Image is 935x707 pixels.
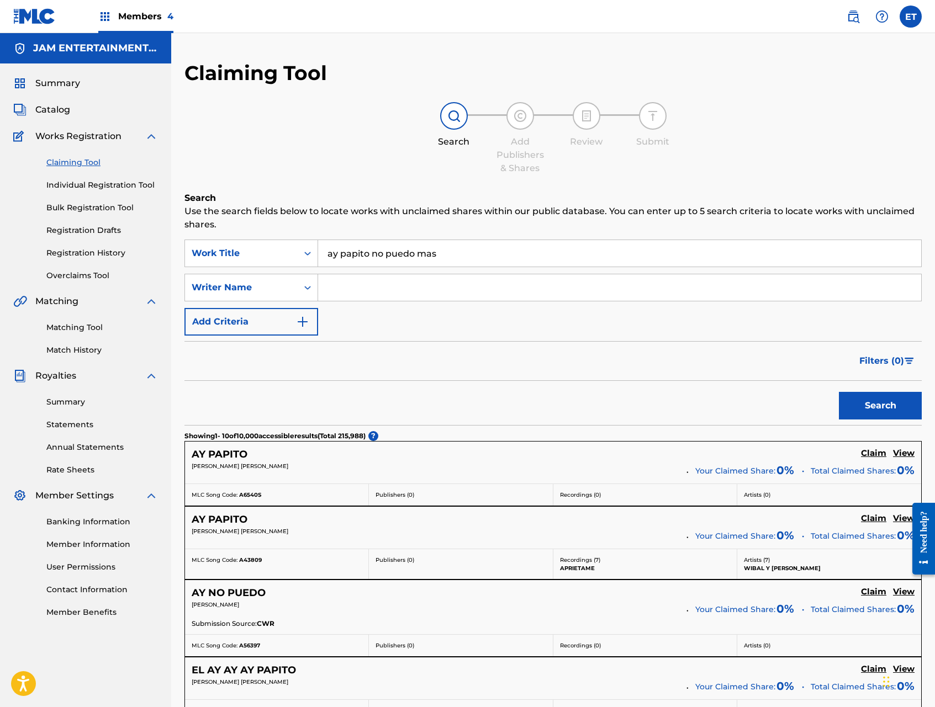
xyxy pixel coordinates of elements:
span: Your Claimed Share: [695,604,775,615]
span: Royalties [35,369,76,382]
span: 0% [897,600,915,617]
span: CWR [257,619,274,629]
img: Accounts [13,42,27,55]
h5: AY NO PUEDO [192,587,266,599]
span: [PERSON_NAME] [PERSON_NAME] [192,528,288,535]
img: help [875,10,889,23]
img: step indicator icon for Submit [646,109,659,123]
img: expand [145,130,158,143]
p: Use the search fields below to locate works with unclaimed shares within our public database. You... [184,205,922,231]
span: A6540S [239,491,261,498]
div: Review [559,135,614,148]
p: Publishers ( 0 ) [376,641,546,650]
span: Filters ( 0 ) [859,354,904,368]
p: WIBAL Y [PERSON_NAME] [744,564,915,572]
iframe: Resource Center [904,494,935,583]
span: Catalog [35,103,70,116]
img: step indicator icon for Add Publishers & Shares [514,109,527,123]
a: CatalogCatalog [13,103,70,116]
a: Contact Information [46,584,158,596]
a: Claiming Tool [46,157,158,168]
span: Summary [35,77,80,90]
span: 0% [897,527,915,544]
div: Submit [625,135,680,148]
img: Catalog [13,103,27,116]
img: MLC Logo [13,8,56,24]
p: Recordings ( 7 ) [560,556,730,564]
span: MLC Song Code: [192,491,237,498]
a: Matching Tool [46,322,158,333]
h6: Search [184,192,922,205]
a: Rate Sheets [46,464,158,476]
img: step indicator icon for Review [580,109,593,123]
img: Royalties [13,369,27,382]
p: Publishers ( 0 ) [376,491,546,499]
span: MLC Song Code: [192,642,237,649]
h2: Claiming Tool [184,61,327,86]
h5: Claim [861,587,886,597]
a: Registration Drafts [46,225,158,236]
span: 0% [897,462,915,479]
div: Help [871,6,893,28]
span: [PERSON_NAME] [PERSON_NAME] [192,678,288,685]
form: Search Form [184,240,922,425]
h5: Claim [861,513,886,524]
span: Member Settings [35,489,114,502]
a: Annual Statements [46,442,158,453]
span: MLC Song Code: [192,556,237,564]
span: Submission Source: [192,619,257,629]
p: Recordings ( 0 ) [560,641,730,650]
img: Top Rightsholders [98,10,112,23]
span: ? [368,431,378,441]
h5: AY PAPITO [192,513,247,526]
div: Work Title [192,247,291,260]
span: Total Claimed Shares: [811,681,896,693]
p: Publishers ( 0 ) [376,556,546,564]
a: Summary [46,396,158,408]
a: SummarySummary [13,77,80,90]
div: Add Publishers & Shares [493,135,548,175]
h5: View [893,587,915,597]
p: Artists ( 7 ) [744,556,915,564]
span: Works Registration [35,130,122,143]
a: User Permissions [46,561,158,573]
img: Member Settings [13,489,27,502]
a: Public Search [842,6,864,28]
span: Members [118,10,173,23]
iframe: Chat Widget [880,654,935,707]
img: 9d2ae6d4665cec9f34b9.svg [296,315,309,328]
img: Matching [13,295,27,308]
h5: View [893,448,915,459]
h5: AY PAPITO [192,448,247,461]
a: Bulk Registration Tool [46,202,158,214]
span: 0 % [776,462,794,479]
span: 0 % [776,600,794,617]
span: Total Claimed Shares: [811,530,896,542]
a: Member Information [46,539,158,550]
span: Matching [35,295,78,308]
h5: Claim [861,448,886,459]
a: Member Benefits [46,607,158,618]
p: Recordings ( 0 ) [560,491,730,499]
p: Artists ( 0 ) [744,641,915,650]
span: [PERSON_NAME] [192,601,239,608]
span: [PERSON_NAME] [PERSON_NAME] [192,463,288,470]
a: Match History [46,344,158,356]
img: filter [905,358,914,364]
div: Writer Name [192,281,291,294]
span: A56397 [239,642,260,649]
a: View [893,587,915,599]
h5: EL AY AY AY PAPITO [192,664,296,677]
img: Works Registration [13,130,28,143]
img: Summary [13,77,27,90]
div: Drag [883,665,890,698]
span: 0 % [776,527,794,544]
a: Banking Information [46,516,158,528]
p: Artists ( 0 ) [744,491,915,499]
a: Overclaims Tool [46,270,158,281]
button: Search [839,392,922,419]
div: User Menu [900,6,922,28]
img: search [847,10,860,23]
